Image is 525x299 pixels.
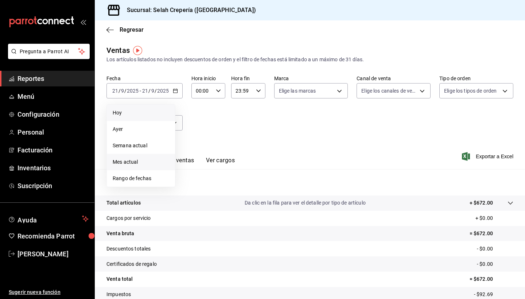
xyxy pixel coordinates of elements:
p: Descuentos totales [106,245,151,253]
span: / [118,88,121,94]
span: Elige las marcas [279,87,316,94]
label: Fecha [106,76,183,81]
p: Total artículos [106,199,141,207]
label: Hora fin [231,76,265,81]
span: Regresar [120,26,144,33]
div: Ventas [106,45,130,56]
input: -- [142,88,148,94]
p: Cargos por servicio [106,214,151,222]
span: Rango de fechas [113,175,169,182]
button: Regresar [106,26,144,33]
span: [PERSON_NAME] [17,249,89,259]
span: / [148,88,151,94]
p: - $92.69 [474,291,513,298]
p: - $0.00 [477,260,513,268]
p: Certificados de regalo [106,260,157,268]
span: Reportes [17,74,89,84]
span: Inventarios [17,163,89,173]
label: Hora inicio [191,76,225,81]
button: Ver ventas [166,157,194,169]
input: ---- [157,88,169,94]
p: + $672.00 [470,199,493,207]
input: -- [151,88,155,94]
p: - $0.00 [477,245,513,253]
span: Mes actual [113,158,169,166]
span: Recomienda Parrot [17,231,89,241]
div: navigation tabs [118,157,235,169]
span: Pregunta a Parrot AI [20,48,78,55]
input: -- [121,88,124,94]
span: / [155,88,157,94]
span: Facturación [17,145,89,155]
h3: Sucursal: Selah Crepería ([GEOGRAPHIC_DATA]) [121,6,256,15]
span: Elige los canales de venta [361,87,417,94]
span: Personal [17,127,89,137]
button: Exportar a Excel [463,152,513,161]
button: open_drawer_menu [80,19,86,25]
span: Ayer [113,125,169,133]
p: = $672.00 [470,230,513,237]
img: Tooltip marker [133,46,142,55]
div: Los artículos listados no incluyen descuentos de orden y el filtro de fechas está limitado a un m... [106,56,513,63]
label: Tipo de orden [439,76,513,81]
span: Sugerir nueva función [9,288,89,296]
p: Resumen [106,178,513,187]
p: Impuestos [106,291,131,298]
p: Venta total [106,275,133,283]
button: Pregunta a Parrot AI [8,44,90,59]
span: / [124,88,127,94]
label: Canal de venta [357,76,431,81]
span: Semana actual [113,142,169,149]
span: Elige los tipos de orden [444,87,497,94]
label: Marca [274,76,348,81]
button: Ver cargos [206,157,235,169]
input: -- [112,88,118,94]
a: Pregunta a Parrot AI [5,53,90,61]
p: = $672.00 [470,275,513,283]
p: Da clic en la fila para ver el detalle por tipo de artículo [245,199,366,207]
span: Hoy [113,109,169,117]
p: Venta bruta [106,230,134,237]
span: - [140,88,141,94]
p: + $0.00 [475,214,513,222]
span: Configuración [17,109,89,119]
span: Suscripción [17,181,89,191]
input: ---- [127,88,139,94]
span: Ayuda [17,214,79,223]
span: Menú [17,92,89,101]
